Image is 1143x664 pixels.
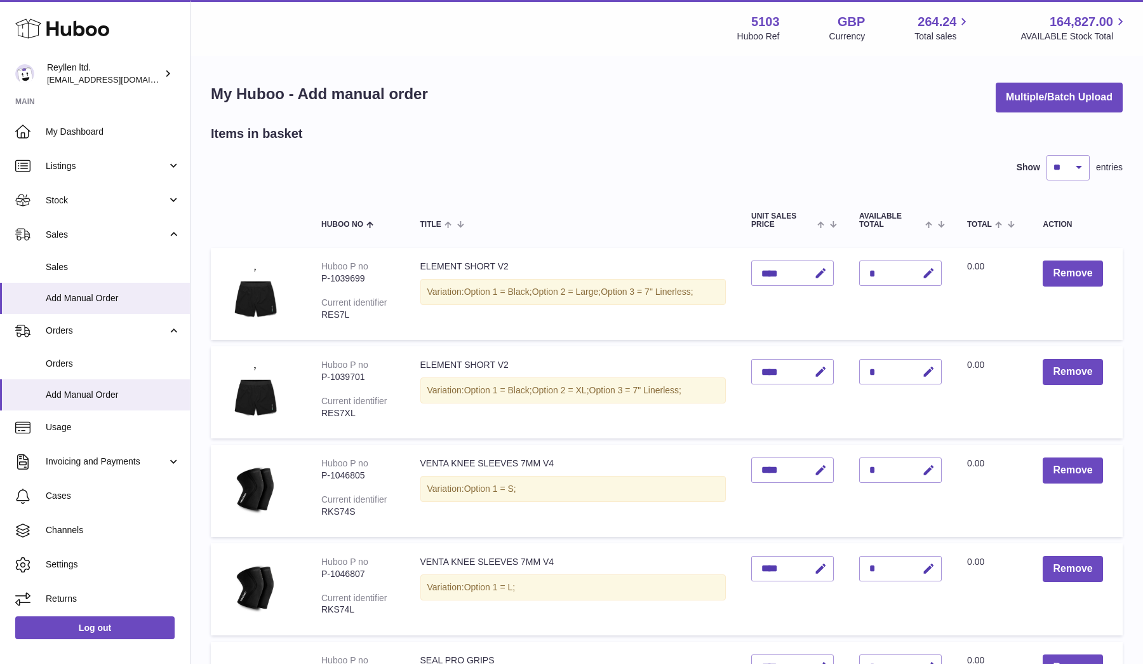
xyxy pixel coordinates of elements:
[532,287,601,297] span: Option 2 = Large;
[321,371,395,383] div: P-1039701
[46,490,180,502] span: Cases
[532,385,589,395] span: Option 2 = XL;
[408,543,739,635] td: VENTA KNEE SLEEVES 7MM V4
[420,279,726,305] div: Variation:
[1043,457,1102,484] button: Remove
[967,458,984,468] span: 0.00
[46,292,180,304] span: Add Manual Order
[321,568,395,580] div: P-1046807
[408,248,739,340] td: ELEMENT SHORT V2
[321,470,395,482] div: P-1046805
[464,484,516,494] span: Option 1 = S;
[751,212,814,229] span: Unit Sales Price
[321,407,395,419] div: RES7XL
[15,64,34,83] img: reyllen@reyllen.com
[321,494,387,505] div: Current identifier
[1043,359,1102,385] button: Remove
[751,13,780,30] strong: 5103
[464,582,516,592] span: Option 1 = L;
[321,557,368,567] div: Huboo P no
[224,261,287,324] img: ELEMENT SHORT V2
[1020,30,1128,43] span: AVAILABLE Stock Total
[224,359,287,423] img: ELEMENT SHORT V2
[211,84,428,104] h1: My Huboo - Add manual order
[737,30,780,43] div: Huboo Ref
[46,389,180,401] span: Add Manual Order
[46,593,180,605] span: Returns
[1096,161,1123,173] span: entries
[1017,161,1040,173] label: Show
[420,220,441,229] span: Title
[321,506,395,518] div: RKS74S
[15,616,175,639] a: Log out
[321,297,387,308] div: Current identifier
[1043,220,1110,229] div: Action
[967,360,984,370] span: 0.00
[967,220,992,229] span: Total
[420,476,726,502] div: Variation:
[420,377,726,403] div: Variation:
[601,287,693,297] span: Option 3 = 7" Linerless;
[420,574,726,600] div: Variation:
[46,160,167,172] span: Listings
[918,13,956,30] span: 264.24
[46,194,167,207] span: Stock
[967,557,984,567] span: 0.00
[464,385,532,395] span: Option 1 = Black;
[46,325,167,337] span: Orders
[321,273,395,285] div: P-1039699
[321,593,387,603] div: Current identifier
[1043,556,1102,582] button: Remove
[46,126,180,138] span: My Dashboard
[321,360,368,370] div: Huboo P no
[46,456,167,468] span: Invoicing and Payments
[46,261,180,273] span: Sales
[589,385,681,395] span: Option 3 = 7" Linerless;
[321,604,395,616] div: RKS74L
[321,220,363,229] span: Huboo no
[47,62,161,86] div: Reyllen ltd.
[46,421,180,433] span: Usage
[967,261,984,271] span: 0.00
[914,30,971,43] span: Total sales
[321,458,368,468] div: Huboo P no
[859,212,922,229] span: AVAILABLE Total
[224,457,287,521] img: VENTA KNEE SLEEVES 7MM V4
[211,125,303,142] h2: Items in basket
[321,396,387,406] div: Current identifier
[46,524,180,536] span: Channels
[1043,261,1102,287] button: Remove
[464,287,532,297] span: Option 1 = Black;
[408,445,739,537] td: VENTA KNEE SLEEVES 7MM V4
[829,30,866,43] div: Currency
[408,346,739,438] td: ELEMENT SHORT V2
[46,358,180,370] span: Orders
[838,13,865,30] strong: GBP
[914,13,971,43] a: 264.24 Total sales
[47,74,187,85] span: [EMAIL_ADDRESS][DOMAIN_NAME]
[321,309,395,321] div: RES7L
[46,229,167,241] span: Sales
[1050,13,1113,30] span: 164,827.00
[1020,13,1128,43] a: 164,827.00 AVAILABLE Stock Total
[46,559,180,571] span: Settings
[321,261,368,271] div: Huboo P no
[224,556,287,620] img: VENTA KNEE SLEEVES 7MM V4
[996,83,1123,112] button: Multiple/Batch Upload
